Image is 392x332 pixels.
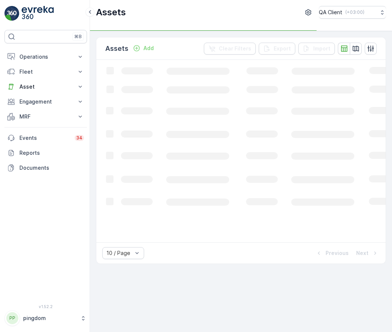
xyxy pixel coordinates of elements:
p: Documents [19,164,84,172]
p: ⌘B [74,34,82,40]
p: pingdom [23,314,77,322]
a: Reports [4,145,87,160]
p: 34 [76,135,83,141]
button: QA Client(+03:00) [319,6,386,19]
button: PPpingdom [4,310,87,326]
img: logo_light-DOdMpM7g.png [22,6,54,21]
button: Add [130,44,157,53]
p: Assets [105,43,128,54]
img: logo [4,6,19,21]
p: MRF [19,113,72,120]
button: Fleet [4,64,87,79]
button: Export [259,43,295,55]
p: Fleet [19,68,72,76]
p: Export [274,45,291,52]
div: PP [6,312,18,324]
p: Import [313,45,330,52]
p: Engagement [19,98,72,105]
p: Next [356,249,368,257]
button: Import [298,43,335,55]
button: Engagement [4,94,87,109]
a: Events34 [4,130,87,145]
p: Previous [326,249,349,257]
p: Add [143,44,154,52]
p: ( +03:00 ) [345,9,364,15]
p: Events [19,134,70,142]
p: Asset [19,83,72,90]
button: Operations [4,49,87,64]
p: Operations [19,53,72,61]
button: Asset [4,79,87,94]
p: Clear Filters [219,45,251,52]
button: MRF [4,109,87,124]
p: QA Client [319,9,342,16]
button: Previous [314,249,349,258]
p: Assets [96,6,126,18]
p: Reports [19,149,84,157]
button: Clear Filters [204,43,256,55]
span: v 1.52.2 [4,304,87,309]
button: Next [355,249,380,258]
a: Documents [4,160,87,175]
